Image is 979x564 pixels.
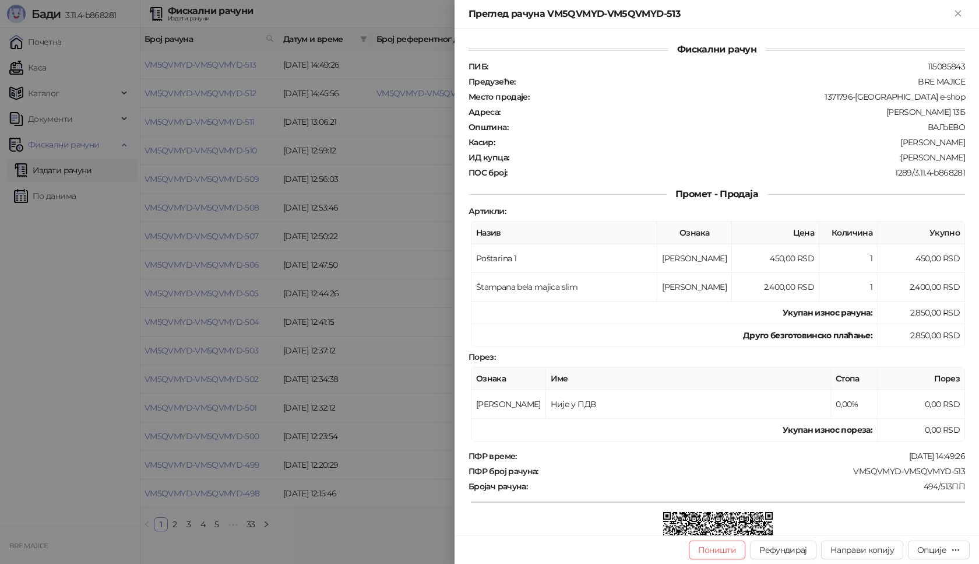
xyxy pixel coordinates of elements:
[508,167,966,178] div: 1289/3.11.4-b868281
[469,167,507,178] strong: ПОС број :
[518,451,966,461] div: [DATE] 14:49:26
[917,545,946,555] div: Опције
[502,107,966,117] div: [PERSON_NAME] 13Б
[830,545,894,555] span: Направи копију
[750,541,816,559] button: Рефундирај
[657,273,732,302] td: [PERSON_NAME]
[489,61,966,72] div: 115085843
[819,222,878,244] th: Количина
[878,222,965,244] th: Укупно
[469,137,495,148] strong: Касир :
[743,330,872,341] strong: Друго безготовинско плаћање :
[732,273,819,302] td: 2.400,00 RSD
[509,122,966,132] div: ВАЉЕВО
[878,390,965,419] td: 0,00 RSD
[469,7,951,21] div: Преглед рачуна VM5QVMYD-VM5QVMYD-513
[689,541,746,559] button: Поништи
[951,7,965,21] button: Close
[517,76,966,87] div: BRE MAJICE
[732,222,819,244] th: Цена
[540,466,966,477] div: VM5QVMYD-VM5QVMYD-513
[878,302,965,324] td: 2.850,00 RSD
[469,76,516,87] strong: Предузеће :
[878,244,965,273] td: 450,00 RSD
[529,481,966,492] div: 494/513ПП
[878,273,965,302] td: 2.400,00 RSD
[471,222,657,244] th: Назив
[878,367,965,390] th: Порез
[657,222,732,244] th: Ознака
[471,390,546,419] td: [PERSON_NAME]
[469,451,517,461] strong: ПФР време :
[510,152,966,163] div: :[PERSON_NAME]
[469,152,509,163] strong: ИД купца :
[831,390,878,419] td: 0,00%
[496,137,966,148] div: [PERSON_NAME]
[878,324,965,347] td: 2.850,00 RSD
[469,122,508,132] strong: Општина :
[471,367,546,390] th: Ознака
[546,367,831,390] th: Име
[469,352,495,362] strong: Порез :
[819,244,878,273] td: 1
[546,390,831,419] td: Није у ПДВ
[530,92,966,102] div: 1371796-[GEOGRAPHIC_DATA] e-shop
[469,61,488,72] strong: ПИБ :
[469,466,538,477] strong: ПФР број рачуна :
[819,273,878,302] td: 1
[783,425,872,435] strong: Укупан износ пореза:
[783,307,872,318] strong: Укупан износ рачуна :
[732,244,819,273] td: 450,00 RSD
[471,244,657,273] td: Poštarina 1
[471,273,657,302] td: Štampana bela majica slim
[831,367,878,390] th: Стопа
[469,92,529,102] strong: Место продаје :
[821,541,903,559] button: Направи копију
[666,188,767,199] span: Промет - Продаја
[469,481,527,492] strong: Бројач рачуна :
[469,206,506,216] strong: Артикли :
[469,107,501,117] strong: Адреса :
[878,419,965,442] td: 0,00 RSD
[908,541,970,559] button: Опције
[668,44,766,55] span: Фискални рачун
[657,244,732,273] td: [PERSON_NAME]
